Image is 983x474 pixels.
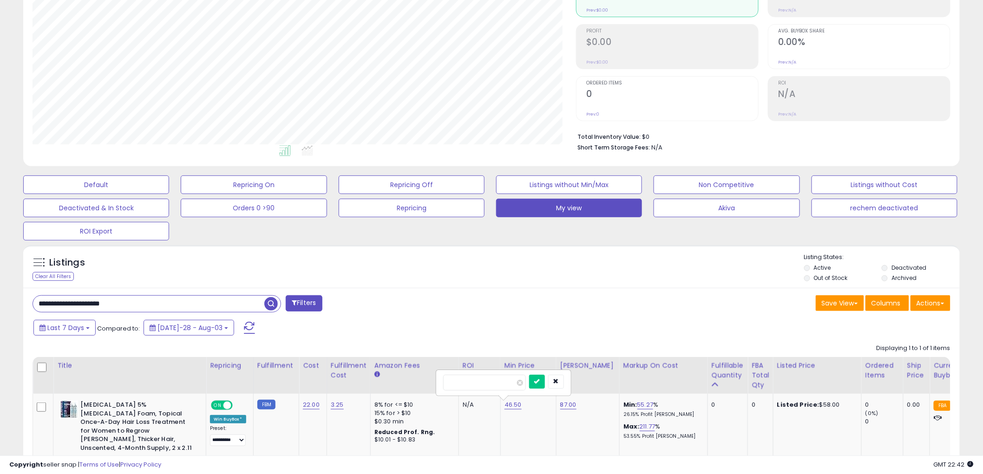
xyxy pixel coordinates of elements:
small: FBM [257,400,275,409]
h2: 0.00% [778,37,950,49]
a: 87.00 [560,400,577,409]
div: $10.01 - $10.83 [374,436,452,444]
div: Repricing [210,361,249,370]
div: Preset: [210,425,246,446]
button: Deactivated & In Stock [23,199,169,217]
div: Cost [303,361,323,370]
li: $0 [577,130,944,142]
b: Min: [623,400,637,409]
small: Prev: $0.00 [586,7,608,13]
div: 15% for > $10 [374,409,452,417]
small: Prev: $0.00 [586,59,608,65]
button: ROI Export [23,222,169,240]
label: Active [814,264,831,272]
div: Fulfillable Quantity [712,361,744,380]
div: seller snap | | [9,461,161,469]
b: Listed Price: [777,400,819,409]
span: OFF [231,402,246,409]
strong: Copyright [9,460,43,469]
b: Total Inventory Value: [577,133,641,141]
div: $0.30 min [374,417,452,426]
a: Terms of Use [79,460,119,469]
small: (0%) [865,409,878,417]
small: Prev: N/A [778,59,796,65]
span: [DATE]-28 - Aug-03 [157,323,223,332]
div: Markup on Cost [623,361,704,370]
a: 46.50 [505,400,522,409]
div: 0 [865,401,903,409]
span: 2025-08-11 22:42 GMT [934,460,974,469]
div: Listed Price [777,361,858,370]
small: FBA [934,401,951,411]
a: 3.25 [331,400,344,409]
div: Fulfillment Cost [331,361,367,380]
button: Filters [286,295,322,312]
span: Last 7 Days [47,323,84,332]
b: [MEDICAL_DATA] 5% [MEDICAL_DATA] Foam, Topical Once-A-Day Hair Loss Treatment for Women to Regrow... [80,401,193,463]
a: 55.27 [637,400,654,409]
div: N/A [463,401,493,409]
button: Actions [911,295,950,311]
span: Avg. Buybox Share [778,29,950,34]
a: Privacy Policy [120,460,161,469]
h2: 0 [586,89,758,101]
div: FBA Total Qty [752,361,769,390]
div: Displaying 1 to 1 of 1 items [877,344,950,353]
b: Max: [623,422,640,431]
button: Orders 0 >90 [181,199,327,217]
p: 53.55% Profit [PERSON_NAME] [623,433,701,440]
button: [DATE]-28 - Aug-03 [144,320,234,336]
p: Listing States: [804,253,960,262]
div: 8% for <= $10 [374,401,452,409]
span: ON [212,402,223,409]
div: Title [57,361,202,370]
div: Clear All Filters [33,272,74,281]
div: ROI [463,361,497,370]
button: Columns [865,295,909,311]
div: Ordered Items [865,361,899,380]
span: Ordered Items [586,81,758,86]
div: 0 [752,401,766,409]
button: Repricing On [181,175,327,194]
small: Prev: N/A [778,111,796,117]
div: Min Price [505,361,552,370]
button: rechem deactivated [812,199,957,217]
h5: Listings [49,256,85,269]
span: ROI [778,81,950,86]
div: 0.00 [907,401,923,409]
div: 0 [712,401,741,409]
p: 26.15% Profit [PERSON_NAME] [623,411,701,418]
a: 211.77 [640,422,655,431]
div: 0 [865,417,903,426]
small: Prev: 0 [586,111,599,117]
label: Archived [891,274,917,282]
div: Ship Price [907,361,926,380]
b: Reduced Prof. Rng. [374,428,435,436]
span: Compared to: [97,324,140,333]
label: Deactivated [891,264,926,272]
small: Prev: N/A [778,7,796,13]
div: % [623,422,701,440]
button: My view [496,199,642,217]
div: Current Buybox Price [934,361,982,380]
button: Repricing Off [339,175,485,194]
button: Repricing [339,199,485,217]
span: Profit [586,29,758,34]
h2: $0.00 [586,37,758,49]
button: Listings without Cost [812,175,957,194]
div: Fulfillment [257,361,295,370]
button: Listings without Min/Max [496,175,642,194]
label: Out of Stock [814,274,848,282]
img: 51c0-S5TYBL._SL40_.jpg [59,401,78,419]
b: Short Term Storage Fees: [577,143,650,151]
div: [PERSON_NAME] [560,361,616,370]
button: Save View [816,295,864,311]
small: Amazon Fees. [374,370,380,379]
button: Akiva [654,199,800,217]
div: % [623,401,701,418]
div: $58.00 [777,401,854,409]
button: Non Competitive [654,175,800,194]
div: Amazon Fees [374,361,455,370]
button: Last 7 Days [33,320,96,336]
div: Win BuyBox * [210,415,246,423]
